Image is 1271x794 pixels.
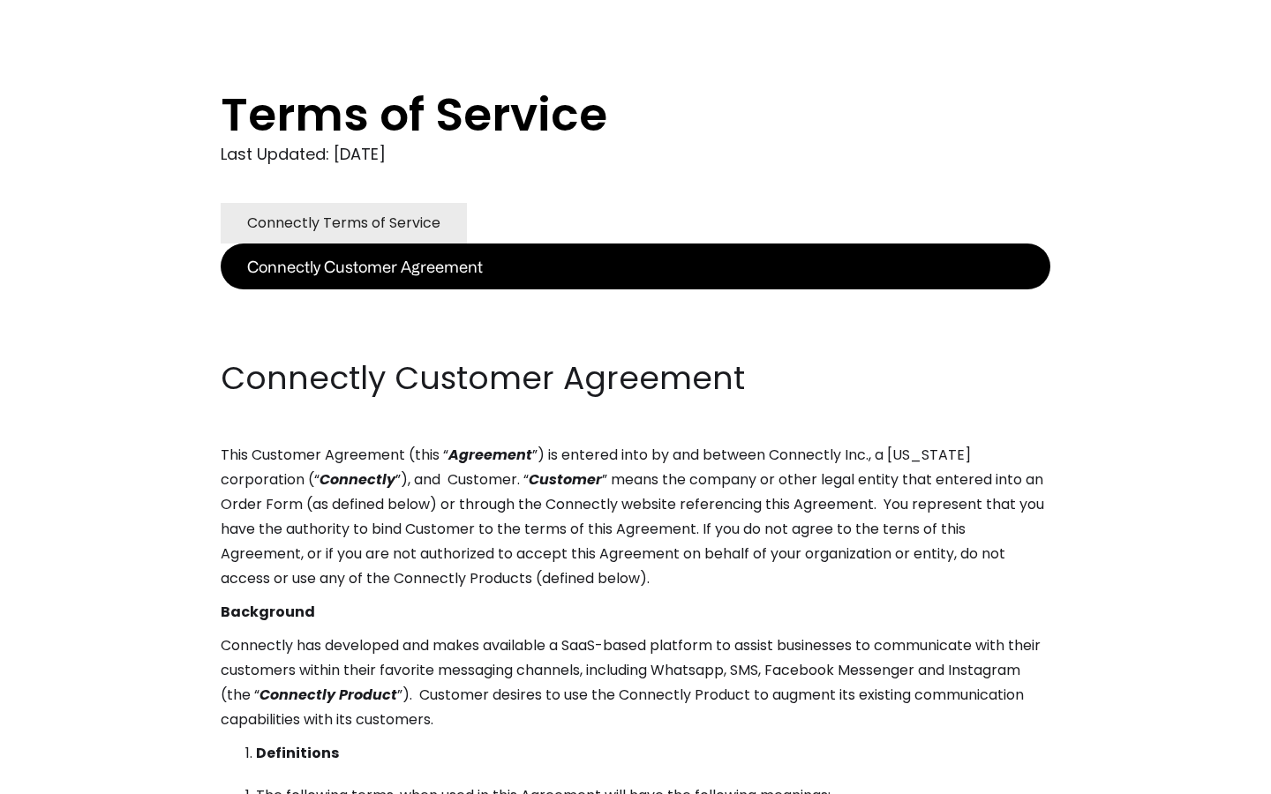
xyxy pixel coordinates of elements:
[448,445,532,465] em: Agreement
[320,469,395,490] em: Connectly
[18,761,106,788] aside: Language selected: English
[221,633,1050,732] p: Connectly has developed and makes available a SaaS-based platform to assist businesses to communi...
[529,469,602,490] em: Customer
[259,685,397,705] em: Connectly Product
[35,763,106,788] ul: Language list
[247,254,483,279] div: Connectly Customer Agreement
[221,443,1050,591] p: This Customer Agreement (this “ ”) is entered into by and between Connectly Inc., a [US_STATE] co...
[221,88,980,141] h1: Terms of Service
[221,141,1050,168] div: Last Updated: [DATE]
[221,602,315,622] strong: Background
[221,323,1050,348] p: ‍
[221,356,1050,401] h2: Connectly Customer Agreement
[256,743,339,763] strong: Definitions
[221,289,1050,314] p: ‍
[247,211,440,236] div: Connectly Terms of Service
